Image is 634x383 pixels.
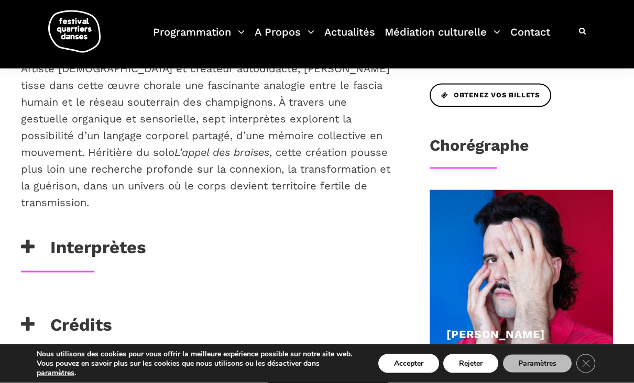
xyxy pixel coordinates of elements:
[48,10,101,53] img: logo-fqd-med
[576,354,595,373] button: Close GDPR Cookie Banner
[255,23,314,54] a: A Propos
[441,90,540,101] span: Obtenez vos billets
[37,350,357,359] p: Nous utilisons des cookies pour vous offrir la meilleure expérience possible sur notre site web.
[324,23,375,54] a: Actualités
[502,354,572,373] button: Paramètres
[430,84,551,107] a: Obtenez vos billets
[37,359,357,378] p: Vous pouvez en savoir plus sur les cookies que nous utilisons ou les désactiver dans .
[21,314,112,341] h3: Crédits
[430,136,529,162] h3: Chorégraphe
[174,146,269,159] span: L’appel des braises
[378,354,439,373] button: Accepter
[21,237,146,263] h3: Interprètes
[37,368,74,378] button: paramètres
[153,23,245,54] a: Programmation
[21,62,390,209] span: Artiste [DEMOGRAPHIC_DATA] et créateur autodidacte, [PERSON_NAME] tisse dans cette œuvre chorale ...
[443,354,498,373] button: Rejeter
[510,23,550,54] a: Contact
[446,328,545,341] a: [PERSON_NAME]
[385,23,500,54] a: Médiation culturelle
